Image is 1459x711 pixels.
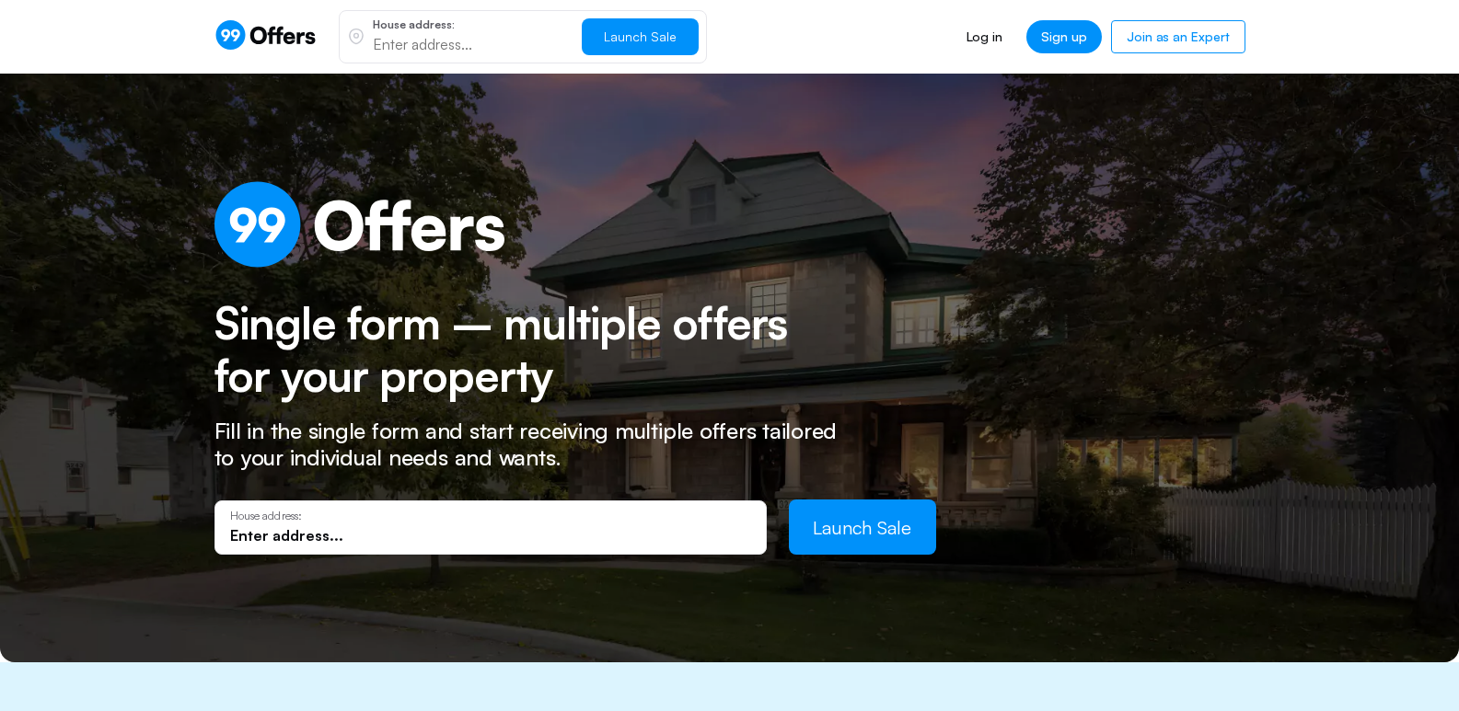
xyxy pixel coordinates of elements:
a: Log in [952,20,1017,53]
a: Join as an Expert [1111,20,1245,53]
button: Launch Sale [582,18,699,55]
span: Launch Sale [813,516,911,539]
span: Launch Sale [604,29,677,44]
p: House address: [230,510,751,522]
button: Launch Sale [789,499,936,555]
p: Fill in the single form and start receiving multiple offers tailored to your individual needs and... [214,418,859,471]
input: Enter address... [373,34,567,54]
h2: Single form – multiple offers for your property [214,297,827,403]
a: Sign up [1026,20,1102,53]
input: Enter address... [230,525,751,545]
p: House address: [373,19,567,30]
